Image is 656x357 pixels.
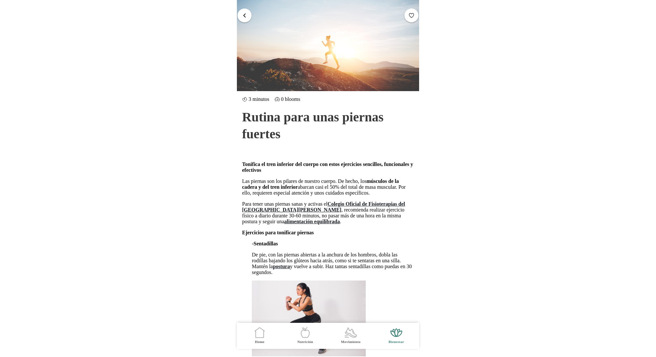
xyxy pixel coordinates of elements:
ion-label: Nutrición [297,339,313,344]
strong: Tonifica el tren inferior del cuerpo con estos ejercicios sencillos, funcionales y efectivos [242,161,413,173]
a: postura [273,264,290,269]
a: Colegio Oficial de Fisioterapias del [GEOGRAPHIC_DATA][PERSON_NAME] [242,201,405,213]
h1: Rutina para unas piernas fuertes [242,109,414,143]
ion-label: Bienestar [389,339,404,344]
strong: músculos de la cadera y del tren inferior [242,178,399,190]
ion-label: 3 minutos [242,96,269,102]
img: Sentadillas [252,281,366,356]
strong: -Sentadillas [252,241,278,246]
ion-label: Movimiento [341,339,361,344]
p: Para tener unas piernas sanas y activas el , recomienda realizar ejercicio físico a diario durant... [242,201,414,225]
ion-label: Home [255,339,265,344]
a: alimentación equilibrada [284,219,340,224]
p: De pie, con las piernas abiertas a la anchura de los hombros, dobla las rodillas bajando los glút... [242,252,414,275]
strong: Ejercicios para tonificar piernas [242,230,314,235]
p: Las piernas son los pilares de nuestro cuerpo. De hecho, los abarcan casi el 50% del total de mas... [242,178,414,196]
ion-label: 0 blooms [275,96,300,102]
